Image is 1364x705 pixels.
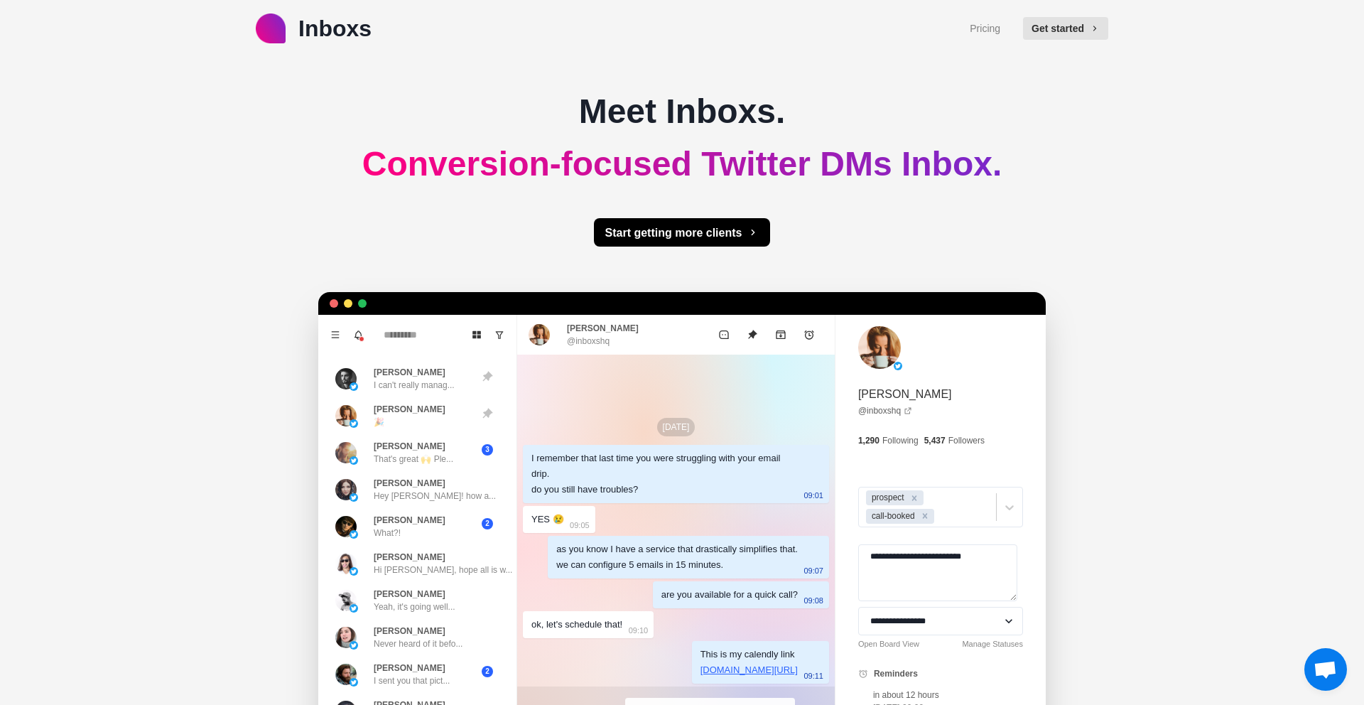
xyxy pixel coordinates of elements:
p: [PERSON_NAME] [567,322,639,335]
div: ok, let's schedule that! [531,617,622,633]
button: Archive [767,321,795,349]
p: Following [882,434,919,447]
p: 09:07 [803,563,823,578]
h2: Conversion-focused Twitter DMs Inbox. [362,144,1002,185]
img: picture [350,456,358,465]
button: Notifications [347,323,369,346]
p: I sent you that pict... [374,674,450,687]
p: [PERSON_NAME] [374,514,445,527]
img: picture [335,553,357,574]
a: @inboxshq [858,404,912,417]
p: 09:05 [570,517,590,533]
img: picture [335,516,357,537]
div: are you available for a quick call? [661,587,798,603]
button: Mark as unread [710,321,738,349]
p: [PERSON_NAME] [374,366,445,379]
p: Inboxs [298,11,372,45]
a: Pricing [970,21,1000,36]
img: picture [335,368,357,389]
button: Board View [465,323,488,346]
p: [PERSON_NAME] [374,588,445,601]
h2: Meet Inboxs. [579,91,786,132]
a: Open chat [1304,648,1347,691]
p: 5,437 [924,434,946,447]
p: Reminders [874,667,918,680]
img: picture [350,641,358,650]
button: Show unread conversations [488,323,511,346]
img: picture [529,324,550,345]
p: Never heard of it befo... [374,637,462,650]
span: 2 [482,666,493,677]
button: Get started [1023,17,1108,40]
p: 1,290 [858,434,879,447]
p: @inboxshq [567,335,610,348]
button: Add reminder [795,321,823,349]
p: [PERSON_NAME] [374,625,445,637]
img: picture [335,664,357,685]
p: [DATE] [657,418,695,436]
a: Manage Statuses [962,638,1023,650]
a: logoInboxs [256,11,372,45]
a: Open Board View [858,638,919,650]
button: Menu [324,323,347,346]
img: picture [335,590,357,611]
p: Hi [PERSON_NAME], hope all is w... [374,564,512,576]
span: 3 [482,444,493,456]
p: [DOMAIN_NAME][URL] [700,662,798,678]
p: in about 12 hours [873,689,939,701]
p: That's great 🙌 Ple... [374,453,453,465]
img: picture [350,382,358,391]
p: 09:10 [629,623,649,638]
div: as you know I have a service that drastically simplifies that. we can configure 5 emails in 15 mi... [556,542,798,573]
div: YES 😢 [531,512,564,527]
p: [PERSON_NAME] [374,551,445,564]
p: I can't really manag... [374,379,455,392]
p: Hey [PERSON_NAME]! how a... [374,490,496,502]
img: picture [335,442,357,463]
p: [PERSON_NAME] [374,477,445,490]
p: Yeah, it's going well... [374,601,455,613]
p: [PERSON_NAME] [374,403,445,416]
p: [PERSON_NAME] [374,662,445,674]
p: What?! [374,527,401,539]
span: 2 [482,518,493,529]
img: picture [335,405,357,426]
img: picture [350,419,358,428]
p: [PERSON_NAME] [374,440,445,453]
img: picture [350,530,358,539]
div: prospect [867,490,906,505]
img: picture [350,493,358,502]
div: call-booked [867,509,917,524]
img: picture [858,326,901,369]
div: This is my calendly link [700,647,798,678]
div: Remove call-booked [917,509,933,524]
img: picture [350,567,358,576]
p: [PERSON_NAME] [858,386,952,403]
img: picture [335,627,357,648]
p: 09:01 [803,488,823,503]
img: logo [256,14,286,43]
div: I remember that last time you were struggling with your email drip. do you still have troubles? [531,451,798,497]
div: Remove prospect [906,490,922,505]
p: 09:08 [803,593,823,608]
img: picture [350,678,358,687]
img: picture [350,604,358,613]
button: Start getting more clients [594,218,771,247]
img: picture [894,362,902,370]
img: picture [335,479,357,500]
p: Followers [948,434,985,447]
p: 09:11 [803,668,823,684]
button: Unpin [738,321,767,349]
p: 🎉 [374,416,384,429]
